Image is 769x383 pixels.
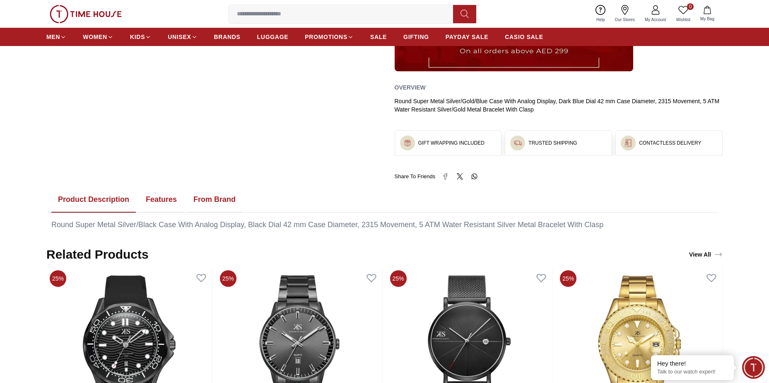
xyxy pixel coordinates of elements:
[51,219,718,230] div: Round Super Metal Silver/Black Case With Analog Display, Black Dial 42 mm Case Diameter, 2315 Mov...
[139,187,183,213] button: Features
[370,33,387,41] span: SALE
[695,4,719,24] button: My Bag
[370,29,387,44] a: SALE
[395,97,723,114] div: Round Super Metal Silver/Gold/Blue Case With Analog Display, Dark Blue Dial 42 mm Case Diameter, ...
[639,140,701,146] h3: CONTACTLESS DELIVERY
[168,29,197,44] a: UNISEX
[689,250,723,259] div: View All
[130,29,151,44] a: KIDS
[305,33,347,41] span: PROMOTIONS
[168,33,191,41] span: UNISEX
[418,140,485,146] h3: GIFT WRAPPING INCLUDED
[687,249,724,260] a: View All
[657,368,728,376] p: Talk to our watch expert!
[641,17,670,23] span: My Account
[130,33,145,41] span: KIDS
[395,172,436,181] span: Share To Friends
[51,187,136,213] button: Product Description
[46,29,66,44] a: MEN
[403,29,429,44] a: GIFTING
[257,29,289,44] a: LUGGAGE
[214,33,241,41] span: BRANDS
[697,16,718,22] span: My Bag
[446,29,488,44] a: PAYDAY SALE
[220,270,236,287] span: 25%
[612,17,638,23] span: Our Stores
[390,270,407,287] span: 25%
[257,33,289,41] span: LUGGAGE
[591,3,610,24] a: Help
[395,81,426,94] h2: Overview
[593,17,608,23] span: Help
[687,3,694,10] span: 0
[214,29,241,44] a: BRANDS
[403,139,412,147] img: ...
[403,33,429,41] span: GIFTING
[560,270,576,287] span: 25%
[673,17,694,23] span: Wishlist
[50,5,122,23] img: ...
[46,247,149,262] h2: Related Products
[505,33,543,41] span: CASIO SALE
[513,139,522,147] img: ...
[83,33,107,41] span: WOMEN
[83,29,113,44] a: WOMEN
[657,359,728,368] div: Hey there!
[446,33,488,41] span: PAYDAY SALE
[187,187,242,213] button: From Brand
[671,3,695,24] a: 0Wishlist
[624,139,632,147] img: ...
[742,356,765,379] div: Chat Widget
[505,29,543,44] a: CASIO SALE
[305,29,354,44] a: PROMOTIONS
[50,270,66,287] span: 25%
[46,33,60,41] span: MEN
[610,3,640,24] a: Our Stores
[528,140,577,146] h3: TRUSTED SHIPPING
